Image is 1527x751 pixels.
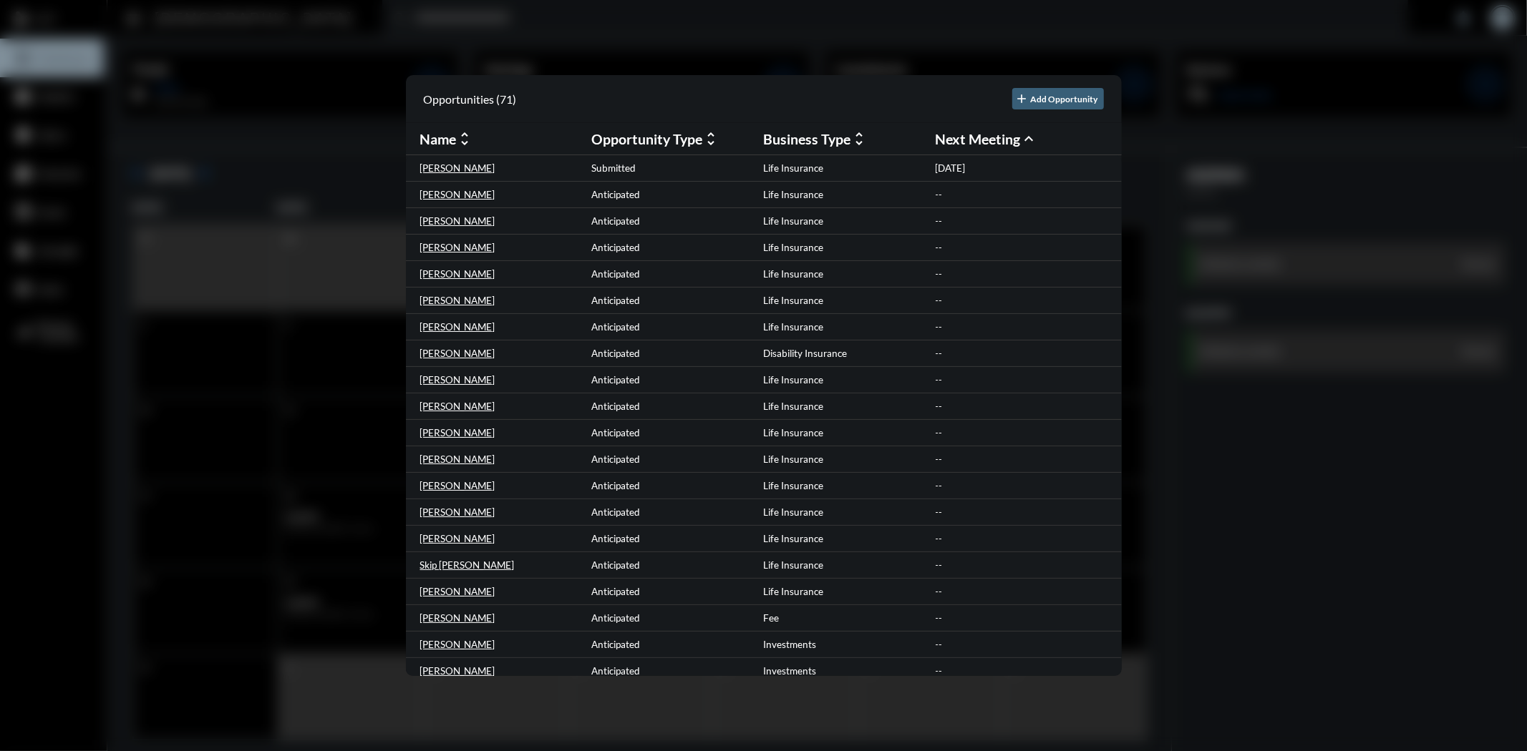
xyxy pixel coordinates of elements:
[764,480,824,491] p: Life Insurance
[764,162,824,174] p: Life Insurance
[764,268,824,280] p: Life Insurance
[764,189,824,200] p: Life Insurance
[592,480,641,491] p: Anticipated
[420,506,495,518] p: [PERSON_NAME]
[936,506,943,518] p: --
[936,348,943,359] p: --
[420,348,495,359] p: [PERSON_NAME]
[936,189,943,200] p: --
[936,453,943,465] p: --
[592,559,641,571] p: Anticipated
[936,242,943,253] p: --
[420,639,495,650] p: [PERSON_NAME]
[592,242,641,253] p: Anticipated
[936,639,943,650] p: --
[592,612,641,624] p: Anticipated
[592,506,641,518] p: Anticipated
[936,321,943,333] p: --
[420,612,495,624] p: [PERSON_NAME]
[764,665,817,677] p: Investments
[420,586,495,597] p: [PERSON_NAME]
[420,295,495,306] p: [PERSON_NAME]
[592,639,641,650] p: Anticipated
[420,533,495,544] p: [PERSON_NAME]
[420,453,495,465] p: [PERSON_NAME]
[764,639,817,650] p: Investments
[420,321,495,333] p: [PERSON_NAME]
[420,374,495,386] p: [PERSON_NAME]
[457,130,474,147] mat-icon: unfold_more
[936,612,943,624] p: --
[420,401,495,412] p: [PERSON_NAME]
[764,427,824,438] p: Life Insurance
[764,453,824,465] p: Life Insurance
[764,559,824,571] p: Life Insurance
[592,586,641,597] p: Anticipated
[764,401,824,412] p: Life Insurance
[764,215,824,227] p: Life Insurance
[420,665,495,677] p: [PERSON_NAME]
[851,130,868,147] mat-icon: unfold_more
[420,480,495,491] p: [PERSON_NAME]
[592,401,641,412] p: Anticipated
[420,189,495,200] p: [PERSON_NAME]
[764,374,824,386] p: Life Insurance
[420,268,495,280] p: [PERSON_NAME]
[592,162,636,174] p: Submitted
[1021,130,1038,147] mat-icon: expand_less
[420,559,515,571] p: Skip [PERSON_NAME]
[764,348,848,359] p: Disability Insurance
[592,321,641,333] p: Anticipated
[592,295,641,306] p: Anticipated
[420,131,457,147] h2: Name
[764,321,824,333] p: Life Insurance
[936,295,943,306] p: --
[936,480,943,491] p: --
[592,268,641,280] p: Anticipated
[424,92,517,106] h2: Opportunities (71)
[936,162,966,174] p: [DATE]
[420,162,495,174] p: [PERSON_NAME]
[764,131,851,147] h2: Business Type
[936,586,943,597] p: --
[1015,92,1029,106] mat-icon: add
[592,453,641,465] p: Anticipated
[764,533,824,544] p: Life Insurance
[764,242,824,253] p: Life Insurance
[764,506,824,518] p: Life Insurance
[420,242,495,253] p: [PERSON_NAME]
[764,586,824,597] p: Life Insurance
[764,295,824,306] p: Life Insurance
[936,533,943,544] p: --
[420,215,495,227] p: [PERSON_NAME]
[936,215,943,227] p: --
[592,427,641,438] p: Anticipated
[592,533,641,544] p: Anticipated
[592,374,641,386] p: Anticipated
[936,427,943,438] p: --
[936,559,943,571] p: --
[936,401,943,412] p: --
[420,427,495,438] p: [PERSON_NAME]
[936,131,1021,147] h2: Next Meeting
[1012,88,1104,109] button: Add Opportunity
[936,374,943,386] p: --
[592,348,641,359] p: Anticipated
[592,665,641,677] p: Anticipated
[764,612,780,624] p: Fee
[936,665,943,677] p: --
[592,189,641,200] p: Anticipated
[592,215,641,227] p: Anticipated
[936,268,943,280] p: --
[703,130,720,147] mat-icon: unfold_more
[592,131,703,147] h2: Opportunity Type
